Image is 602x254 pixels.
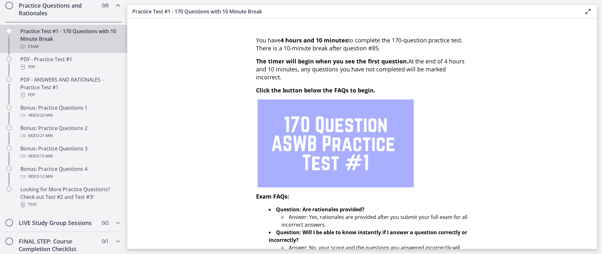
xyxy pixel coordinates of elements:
[20,76,120,99] div: PDF - ANSWERS AND RATIONALES - Practice Test #1
[256,57,408,65] span: The timer will begin when you see the first question.
[39,152,53,160] span: · 15 min
[20,55,120,71] div: PDF - Practice Test #1
[256,192,289,200] span: Exam FAQs:
[256,36,463,52] span: You have to complete the 170-question practice test. There is a 10-minute break after question #85.
[276,206,364,213] strong: Question: Are rationales provided?
[20,152,120,160] div: Video
[258,99,414,187] img: 1.png
[20,27,120,50] div: Practice Test #1 - 170 Questions with 10 Minute Break
[20,185,120,208] div: Looking for More Practice Questions? Check out Test #2 and Test #3!
[20,145,120,160] div: Bonus: Practice Questions 3
[20,63,120,71] div: PDF
[19,237,96,253] h2: FINAL STEP: Course Completion Checklist
[20,173,120,180] div: Video
[20,124,120,140] div: Bonus: Practice Questions 2
[269,229,467,243] strong: Question: Will I be able to know instantly if I answer a question correctly or incorrectly?
[39,173,53,180] span: · 12 min
[39,132,53,140] span: · 21 min
[20,132,120,140] div: Video
[256,57,465,81] span: At the end of 4 hours and 10 minutes, any questions you have not completed will be marked incorrect.
[281,213,468,229] li: Answer: Yes, rationales are provided after you submit your full exam for all incorrect answers.
[102,219,108,227] span: 0 / 2
[280,36,348,44] strong: 4 hours and 10 minutes
[20,112,120,119] div: Video
[20,91,120,99] div: PDF
[19,2,96,17] h2: Practice Questions and Rationales
[20,165,120,180] div: Bonus: Practice Questions 4
[19,219,96,227] h2: LIVE Study Group Sessions
[20,201,120,208] div: Text
[102,237,108,245] span: 0 / 1
[20,43,120,50] div: Exam
[102,2,108,9] span: 0 / 8
[256,86,375,94] span: Click the button below the FAQs to begin.
[132,8,574,15] h3: Practice Test #1 - 170 Questions with 10 Minute Break
[39,112,53,119] span: · 20 min
[20,104,120,119] div: Bonus: Practice Questions 1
